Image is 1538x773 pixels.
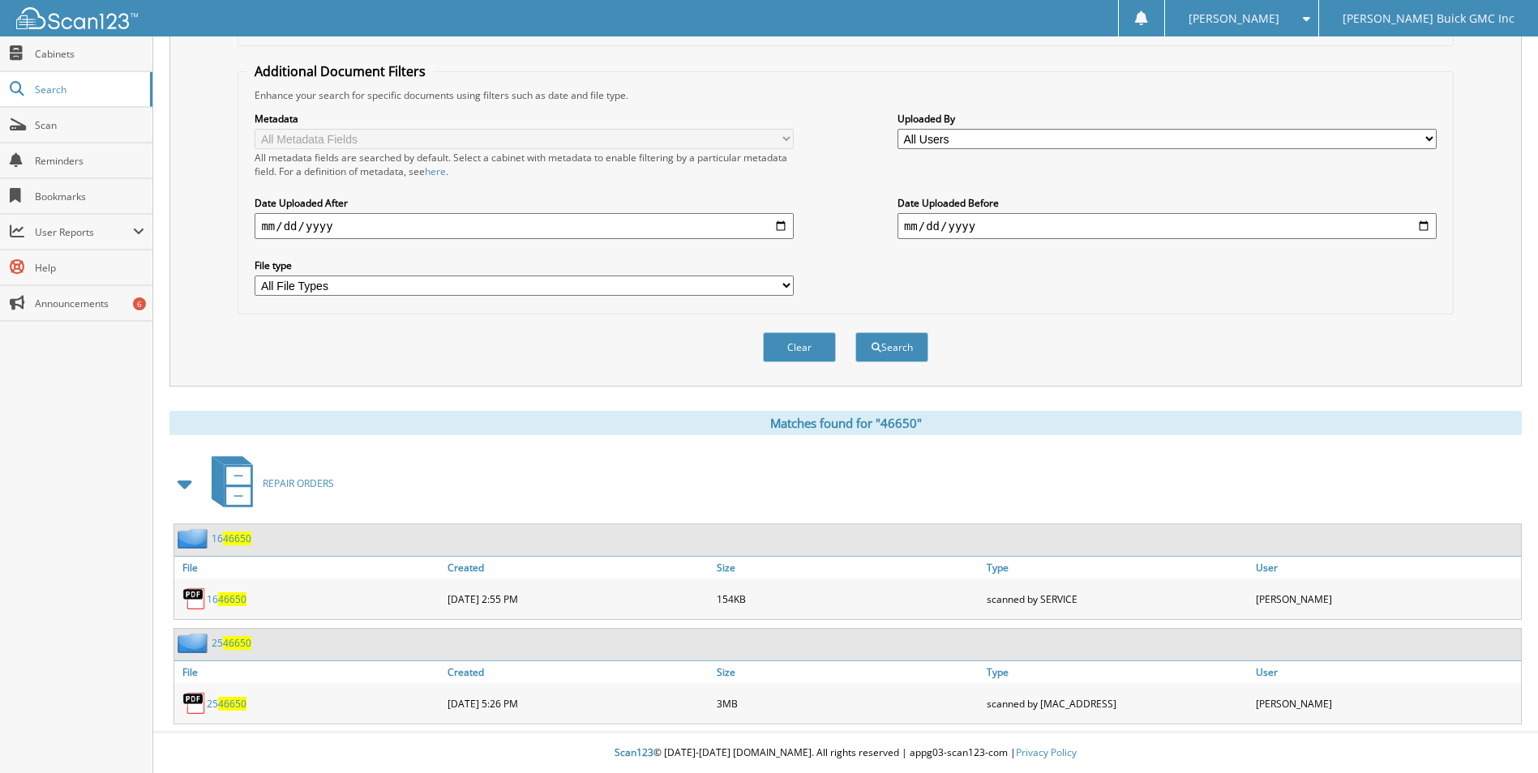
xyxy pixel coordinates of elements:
[153,733,1538,773] div: © [DATE]-[DATE] [DOMAIN_NAME]. All rights reserved | appg03-scan123-com |
[713,583,982,615] div: 154KB
[182,587,207,611] img: PDF.png
[1343,14,1514,23] span: [PERSON_NAME] Buick GMC Inc
[16,7,138,29] img: scan123-logo-white.svg
[182,691,207,715] img: PDF.png
[255,196,794,210] label: Date Uploaded After
[1016,745,1077,759] a: Privacy Policy
[35,118,144,132] span: Scan
[218,697,246,711] span: 46650
[35,261,144,275] span: Help
[246,62,434,80] legend: Additional Document Filters
[223,532,251,545] span: 46650
[763,332,836,362] button: Clear
[443,583,713,615] div: [DATE] 2:55 PM
[615,745,653,759] span: Scan123
[983,583,1252,615] div: scanned by SERVICE
[1252,583,1521,615] div: [PERSON_NAME]
[212,636,251,650] a: 2546650
[425,164,446,178] a: here
[255,112,794,126] label: Metadata
[246,88,1444,102] div: Enhance your search for specific documents using filters such as date and file type.
[178,633,212,653] img: folder2.png
[1252,661,1521,683] a: User
[202,451,334,515] a: REPAIR ORDERS
[898,213,1437,239] input: end
[223,636,251,650] span: 46650
[35,83,142,96] span: Search
[1457,695,1538,773] iframe: Chat Widget
[898,112,1437,126] label: Uploaded By
[255,151,794,178] div: All metadata fields are searched by default. Select a cabinet with metadata to enable filtering b...
[855,332,928,362] button: Search
[35,190,144,203] span: Bookmarks
[983,687,1252,720] div: scanned by [MAC_ADDRESS]
[207,697,246,711] a: 2546650
[218,592,246,606] span: 46650
[983,557,1252,579] a: Type
[178,528,212,549] img: folder2.png
[713,661,982,683] a: Size
[713,557,982,579] a: Size
[207,592,246,606] a: 1646650
[898,196,1437,210] label: Date Uploaded Before
[443,557,713,579] a: Created
[443,687,713,720] div: [DATE] 5:26 PM
[174,557,443,579] a: File
[133,297,146,310] div: 6
[255,258,794,272] label: File type
[212,532,251,545] a: 1646650
[35,154,144,168] span: Reminders
[1252,687,1521,720] div: [PERSON_NAME]
[713,687,982,720] div: 3MB
[35,47,144,61] span: Cabinets
[1189,14,1279,23] span: [PERSON_NAME]
[983,661,1252,683] a: Type
[169,411,1522,435] div: Matches found for "46650"
[174,661,443,683] a: File
[255,213,794,239] input: start
[263,476,334,490] span: REPAIR ORDERS
[35,225,133,239] span: User Reports
[443,661,713,683] a: Created
[1252,557,1521,579] a: User
[35,297,144,310] span: Announcements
